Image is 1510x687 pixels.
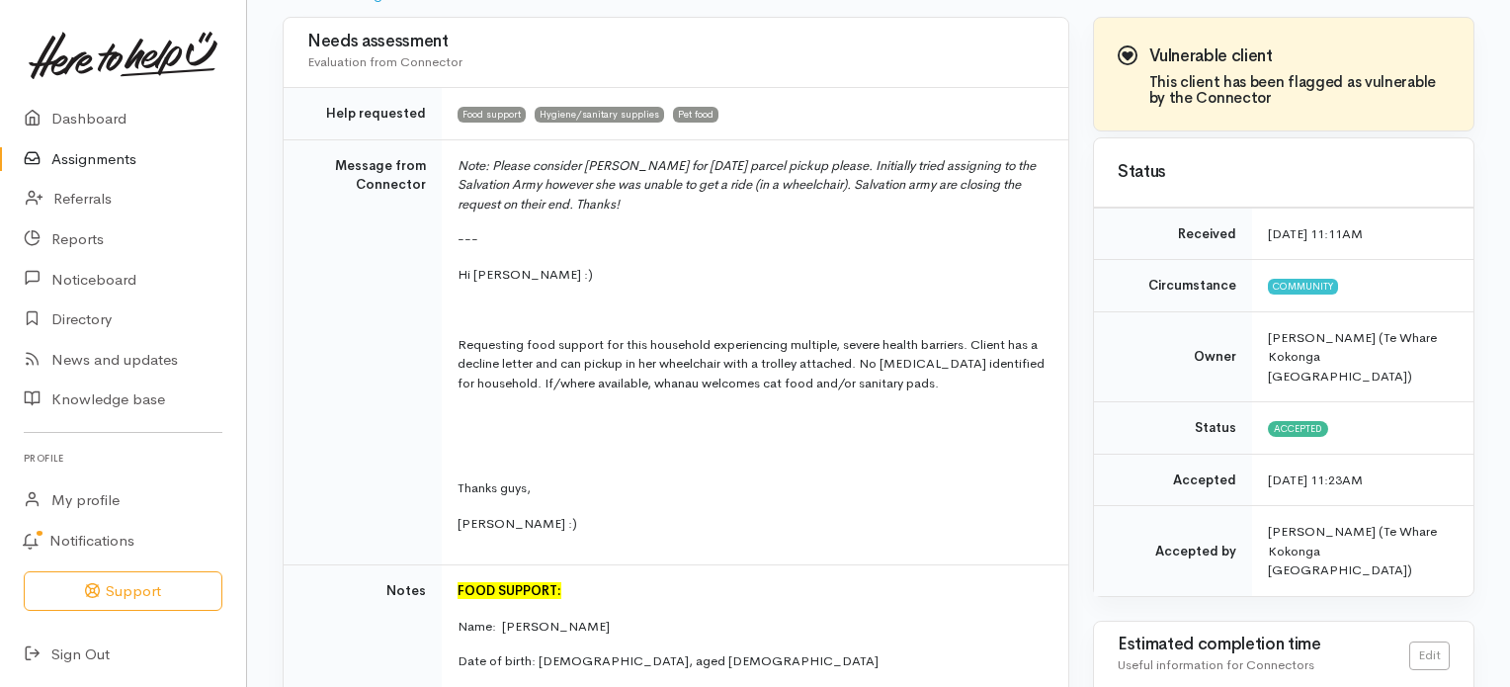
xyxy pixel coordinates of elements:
[535,107,664,123] span: Hygiene/sanitary supplies
[1094,260,1252,312] td: Circumstance
[1268,329,1437,385] span: [PERSON_NAME] (Te Whare Kokonga [GEOGRAPHIC_DATA])
[458,582,561,599] font: FOOD SUPPORT:
[1268,472,1363,488] time: [DATE] 11:23AM
[458,335,1045,393] p: Requesting food support for this household experiencing multiple, severe health barriers. Client ...
[1409,642,1450,670] a: Edit
[1149,74,1450,107] h4: This client has been flagged as vulnerable by the Connector
[1118,636,1409,654] h3: Estimated completion time
[458,617,1045,637] p: Name: [PERSON_NAME]
[307,53,462,70] span: Evaluation from Connector
[673,107,718,123] span: Pet food
[458,229,1045,249] p: ---
[1268,279,1338,295] span: Community
[307,33,1045,51] h3: Needs assessment
[1094,311,1252,402] td: Owner
[1094,506,1252,596] td: Accepted by
[1094,208,1252,260] td: Received
[458,478,1045,498] p: Thanks guys,
[284,139,442,565] td: Message from Connector
[1268,421,1328,437] span: Accepted
[1118,656,1314,673] span: Useful information for Connectors
[458,651,1045,671] p: Date of birth: [DEMOGRAPHIC_DATA], aged [DEMOGRAPHIC_DATA]
[24,571,222,612] button: Support
[1094,454,1252,506] td: Accepted
[458,157,1036,213] i: Note: Please consider [PERSON_NAME] for [DATE] parcel pickup please. Initially tried assigning to...
[1252,506,1473,596] td: [PERSON_NAME] (Te Whare Kokonga [GEOGRAPHIC_DATA])
[1149,47,1450,66] h3: Vulnerable client
[1094,402,1252,455] td: Status
[458,107,526,123] span: Food support
[458,265,1045,285] p: Hi [PERSON_NAME] :)
[24,445,222,472] h6: Profile
[284,88,442,140] td: Help requested
[1268,225,1363,242] time: [DATE] 11:11AM
[458,514,1045,534] p: [PERSON_NAME] :)
[1118,163,1450,182] h3: Status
